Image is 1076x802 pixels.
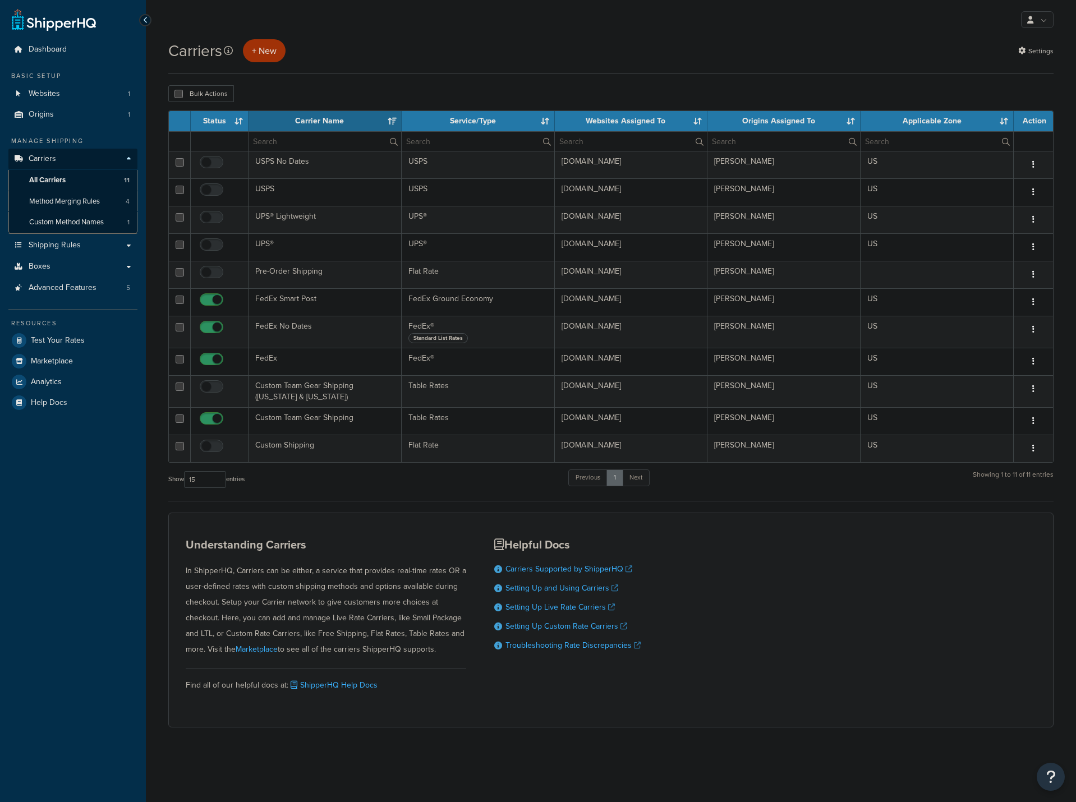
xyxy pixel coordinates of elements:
li: Origins [8,104,137,125]
span: Analytics [31,377,62,387]
th: Origins Assigned To: activate to sort column ascending [707,111,861,131]
select: Showentries [184,471,226,488]
h3: Helpful Docs [494,538,641,551]
td: US [861,233,1014,261]
td: Table Rates [402,407,555,435]
td: [DOMAIN_NAME] [555,178,708,206]
td: [DOMAIN_NAME] [555,435,708,462]
a: Help Docs [8,393,137,413]
a: 1 [606,469,623,486]
td: UPS® [249,233,402,261]
input: Search [249,132,401,151]
td: UPS® Lightweight [249,206,402,233]
a: ShipperHQ Home [12,8,96,31]
span: 1 [128,110,130,119]
li: Method Merging Rules [8,191,137,212]
th: Status: activate to sort column ascending [191,111,249,131]
td: US [861,375,1014,407]
input: Search [402,132,554,151]
button: Bulk Actions [168,85,234,102]
h3: Understanding Carriers [186,538,466,551]
td: [PERSON_NAME] [707,316,861,348]
a: Setting Up and Using Carriers [505,582,618,594]
td: US [861,407,1014,435]
td: US [861,206,1014,233]
td: [DOMAIN_NAME] [555,348,708,375]
td: Custom Team Gear Shipping [249,407,402,435]
td: US [861,288,1014,316]
a: Origins 1 [8,104,137,125]
td: FedEx Smart Post [249,288,402,316]
a: Next [622,469,650,486]
th: Websites Assigned To: activate to sort column ascending [555,111,708,131]
th: Applicable Zone: activate to sort column ascending [861,111,1014,131]
li: Custom Method Names [8,212,137,233]
td: UPS® [402,206,555,233]
td: FedEx No Dates [249,316,402,348]
td: USPS [249,178,402,206]
th: Action [1014,111,1053,131]
td: [DOMAIN_NAME] [555,206,708,233]
a: Analytics [8,372,137,392]
td: [DOMAIN_NAME] [555,407,708,435]
th: Service/Type: activate to sort column ascending [402,111,555,131]
td: USPS [402,178,555,206]
td: [PERSON_NAME] [707,435,861,462]
div: Showing 1 to 11 of 11 entries [973,468,1054,492]
td: US [861,178,1014,206]
td: [PERSON_NAME] [707,348,861,375]
span: Advanced Features [29,283,96,293]
a: Settings [1018,43,1054,59]
a: Method Merging Rules 4 [8,191,137,212]
li: Carriers [8,149,137,234]
li: Advanced Features [8,278,137,298]
a: Dashboard [8,39,137,60]
th: Carrier Name: activate to sort column ascending [249,111,402,131]
td: [PERSON_NAME] [707,261,861,288]
a: Setting Up Live Rate Carriers [505,601,615,613]
td: [DOMAIN_NAME] [555,288,708,316]
td: [DOMAIN_NAME] [555,151,708,178]
button: Open Resource Center [1037,763,1065,791]
td: Pre-Order Shipping [249,261,402,288]
span: 1 [128,89,130,99]
span: Carriers [29,154,56,164]
span: Origins [29,110,54,119]
td: Custom Team Gear Shipping ([US_STATE] & [US_STATE]) [249,375,402,407]
li: Websites [8,84,137,104]
td: [DOMAIN_NAME] [555,375,708,407]
span: Test Your Rates [31,336,85,345]
a: Troubleshooting Rate Discrepancies [505,639,641,651]
a: Marketplace [236,643,278,655]
a: Shipping Rules [8,235,137,256]
a: Boxes [8,256,137,277]
span: 4 [126,197,130,206]
span: Websites [29,89,60,99]
input: Search [707,132,860,151]
td: US [861,435,1014,462]
td: Custom Shipping [249,435,402,462]
a: Marketplace [8,351,137,371]
div: Basic Setup [8,71,137,81]
td: [PERSON_NAME] [707,407,861,435]
span: Boxes [29,262,50,271]
span: 1 [127,218,130,227]
td: USPS [402,151,555,178]
a: Advanced Features 5 [8,278,137,298]
span: 11 [124,176,130,185]
div: In ShipperHQ, Carriers can be either, a service that provides real-time rates OR a user-defined r... [186,538,466,657]
div: Resources [8,319,137,328]
td: [PERSON_NAME] [707,151,861,178]
div: Find all of our helpful docs at: [186,669,466,693]
td: FedEx [249,348,402,375]
td: Flat Rate [402,435,555,462]
h1: Carriers [168,40,222,62]
td: UPS® [402,233,555,261]
td: Table Rates [402,375,555,407]
span: Dashboard [29,45,67,54]
div: Manage Shipping [8,136,137,146]
td: [PERSON_NAME] [707,233,861,261]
